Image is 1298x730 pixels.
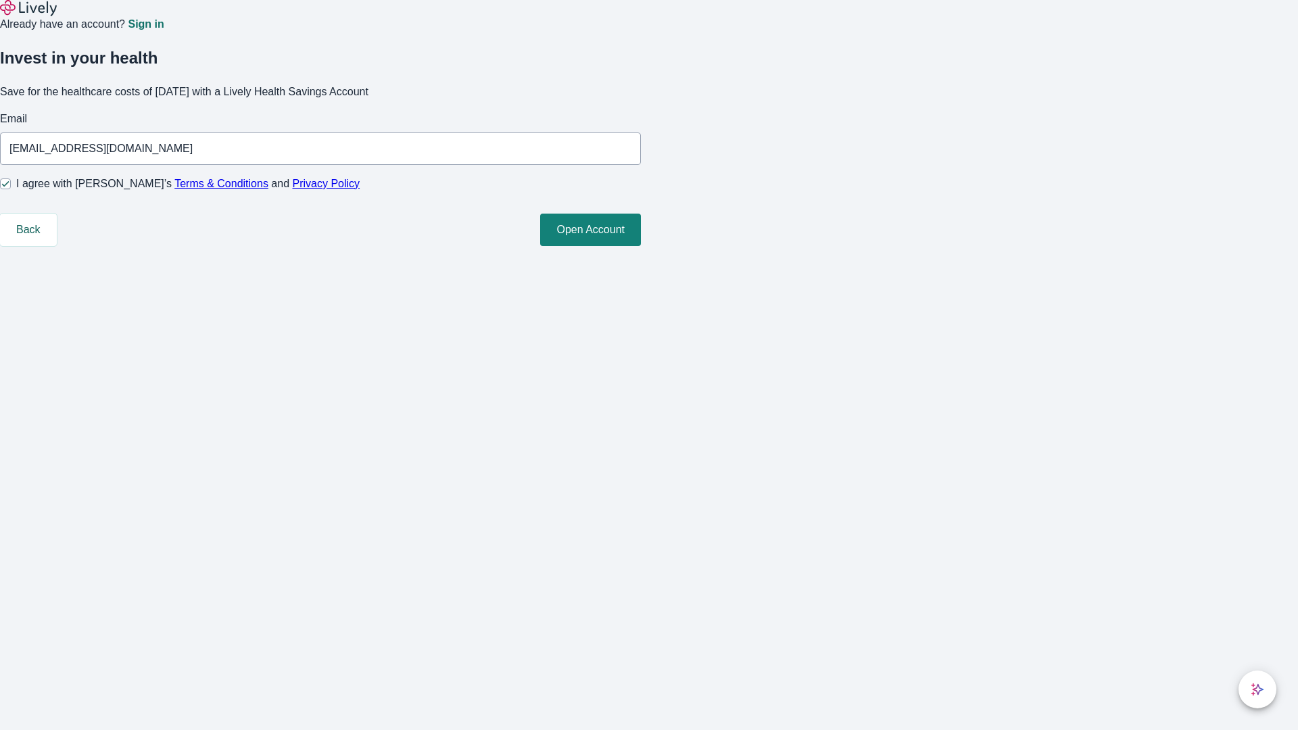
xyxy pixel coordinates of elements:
svg: Lively AI Assistant [1251,683,1264,696]
a: Sign in [128,19,164,30]
a: Terms & Conditions [174,178,268,189]
button: chat [1239,671,1276,708]
a: Privacy Policy [293,178,360,189]
span: I agree with [PERSON_NAME]’s and [16,176,360,192]
button: Open Account [540,214,641,246]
